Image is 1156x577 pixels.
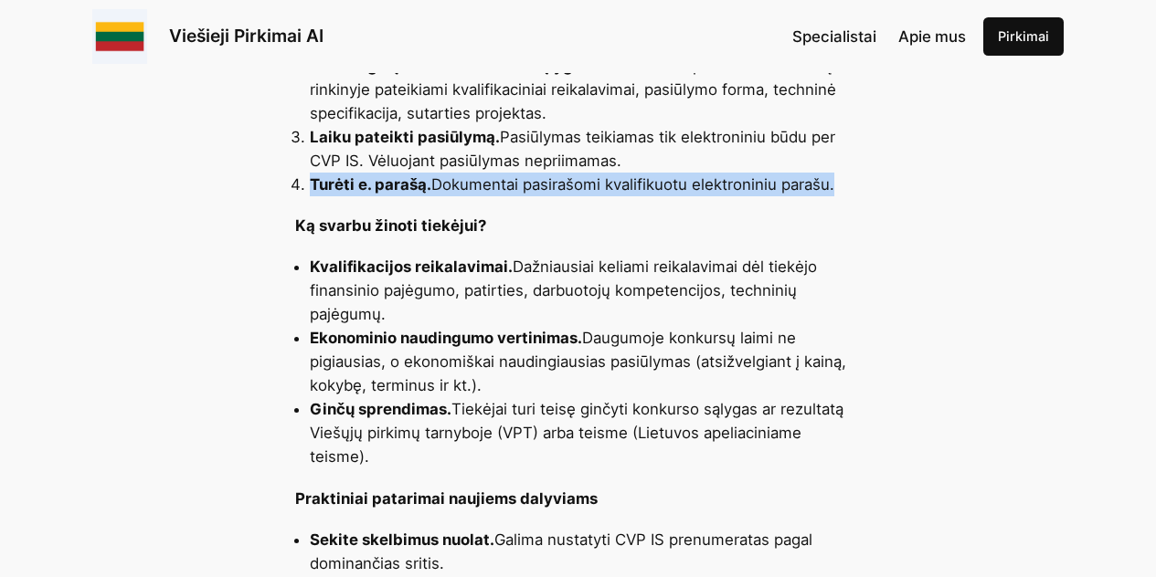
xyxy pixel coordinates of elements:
a: Viešieji Pirkimai AI [169,25,323,47]
a: Specialistai [792,25,876,48]
img: Viešieji pirkimai logo [92,9,147,64]
strong: Kvalifikacijos reikalavimai. [310,257,513,276]
strong: Sekite skelbimus nuolat. [310,530,494,549]
strong: Ginčų sprendimas. [310,400,451,418]
span: Specialistai [792,27,876,46]
li: Kiekviename pirkimo dokumentų rinkinyje pateikiami kvalifikaciniai reikalavimai, pasiūlymo forma,... [310,54,862,125]
nav: Navigation [792,25,966,48]
li: Tiekėjai turi teisę ginčyti konkurso sąlygas ar rezultatą Viešųjų pirkimų tarnyboje (VPT) arba te... [310,397,862,468]
li: Dažniausiai keliami reikalavimai dėl tiekėjo finansinio pajėgumo, patirties, darbuotojų kompetenc... [310,255,862,326]
strong: Ekonominio naudingumo vertinimas. [310,329,582,347]
strong: Laiku pateikti pasiūlymą. [310,128,500,146]
span: Apie mus [898,27,966,46]
li: Galima nustatyti CVP IS prenumeratas pagal dominančias sritis. [310,528,862,575]
a: Apie mus [898,25,966,48]
li: Dokumentai pasirašomi kvalifikuotu elektroniniu parašu. [310,173,862,196]
a: Pirkimai [983,17,1064,56]
li: Pasiūlymas teikiamas tik elektroniniu būdu per CVP IS. Vėluojant pasiūlymas nepriimamas. [310,125,862,173]
strong: Praktiniai patarimai naujiems dalyviams [295,489,598,508]
strong: Atsakingai įvertinti konkurso sąlygas. [310,57,595,75]
li: Daugumoje konkursų laimi ne pigiausias, o ekonomiškai naudingiausias pasiūlymas (atsižvelgiant į ... [310,326,862,397]
strong: Turėti e. parašą. [310,175,431,194]
strong: Ką svarbu žinoti tiekėjui? [295,216,486,235]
